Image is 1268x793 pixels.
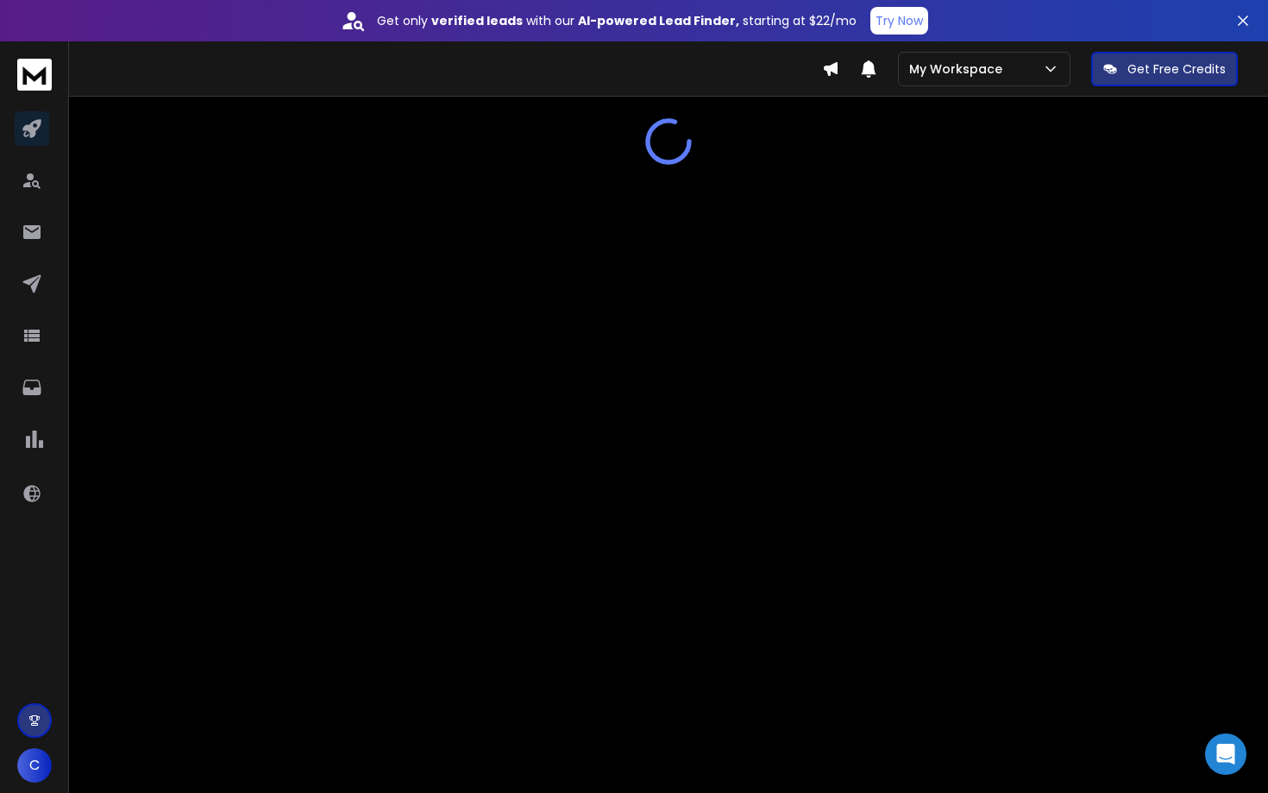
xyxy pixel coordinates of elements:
[431,12,523,29] strong: verified leads
[909,60,1009,78] p: My Workspace
[870,7,928,35] button: Try Now
[377,12,857,29] p: Get only with our starting at $22/mo
[578,12,739,29] strong: AI-powered Lead Finder,
[1205,733,1246,775] div: Open Intercom Messenger
[17,59,52,91] img: logo
[876,12,923,29] p: Try Now
[1091,52,1238,86] button: Get Free Credits
[1127,60,1226,78] p: Get Free Credits
[17,748,52,783] button: C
